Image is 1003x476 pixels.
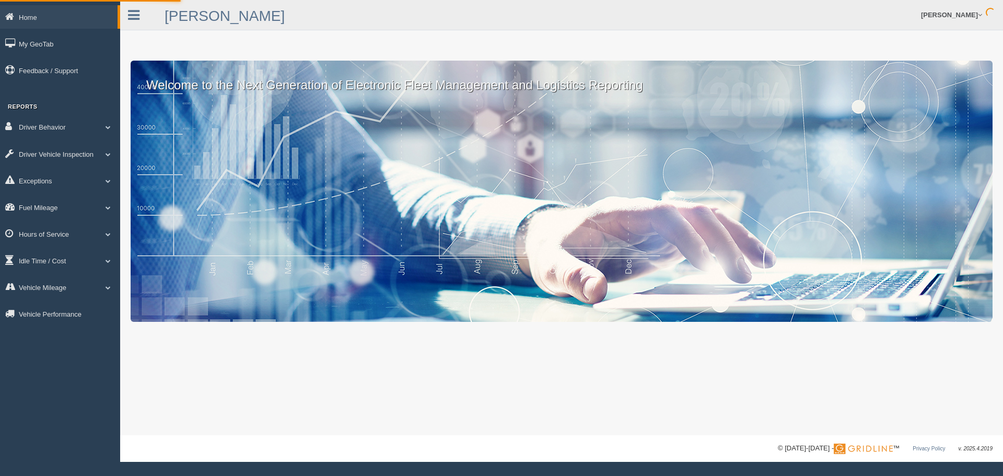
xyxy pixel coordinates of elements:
[834,444,893,454] img: Gridline
[913,446,945,451] a: Privacy Policy
[165,8,285,24] a: [PERSON_NAME]
[131,61,993,94] p: Welcome to the Next Generation of Electronic Fleet Management and Logistics Reporting
[778,443,993,454] div: © [DATE]-[DATE] - ™
[959,446,993,451] span: v. 2025.4.2019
